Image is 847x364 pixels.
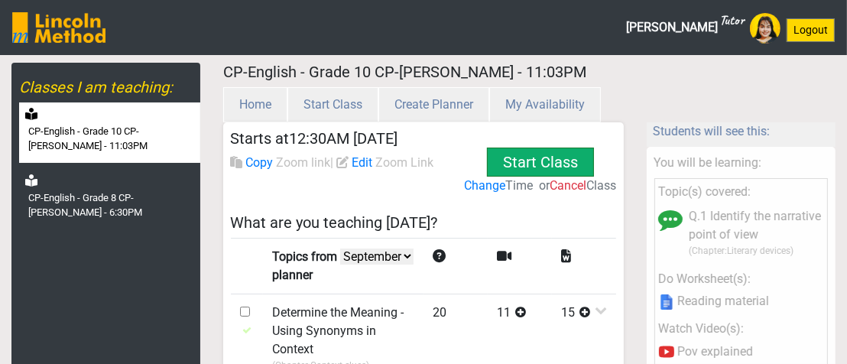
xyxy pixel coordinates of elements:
td: Topics from planner [263,238,423,294]
label: Cancel [550,177,586,195]
span: or [539,178,550,193]
label: Reading material [678,295,770,307]
h5: Classes I am teaching: [19,78,200,96]
img: Avatar [750,13,780,44]
label: | [231,154,434,178]
span: Zoom Link [376,155,434,170]
button: Start Class [487,148,594,177]
label: CP-English - Grade 8 CP-[PERSON_NAME] - 6:30PM [28,190,197,220]
label: Change [464,177,505,195]
button: Start Class [287,87,378,122]
a: My Availability [489,97,601,112]
label: Students will see this: [653,122,770,141]
span: Time [505,178,533,193]
button: Home [223,87,287,122]
h5: What are you teaching [DATE]? [231,213,617,232]
sup: Tutor [719,11,744,28]
label: Q.1 Identify the narrative point of view [690,207,824,244]
label: Pov explained [678,346,754,358]
button: Logout [787,18,835,42]
a: CP-English - Grade 10 CP-[PERSON_NAME] - 11:03PM [19,102,200,163]
button: My Availability [489,87,601,122]
p: (Chapter: Literary devices ) [690,244,824,258]
label: CP-English - Grade 10 CP-[PERSON_NAME] - 11:03PM [28,124,197,154]
a: Home [223,97,287,112]
label: Determine the Meaning - Using Synonyms in Context [272,304,414,359]
label: Do Worksheet(s): [659,270,751,288]
h5: CP-English - Grade 10 CP-[PERSON_NAME] - 11:03PM [223,63,836,81]
a: CP-English - Grade 8 CP-[PERSON_NAME] - 6:30PM [19,169,200,229]
label: Copy [246,154,274,172]
a: Start Class [287,97,378,112]
img: data:image/png;base64,iVBORw0KGgoAAAANSUhEUgAAAgAAAAIACAYAAAD0eNT6AAAABHNCSVQICAgIfAhkiAAAAAlwSFl... [659,294,674,310]
span: Class [586,178,616,193]
img: SGY6awQAAAABJRU5ErkJggg== [12,12,105,43]
label: Topic(s) covered: [659,183,751,201]
span: [PERSON_NAME] [626,12,744,43]
a: Create Planner [378,97,489,112]
label: Edit [352,154,373,172]
img: /static/media/youtubeIcon.2f027ba9.svg [659,344,674,359]
label: Watch Video(s): [659,320,745,338]
button: Create Planner [378,87,489,122]
span: Zoom link [277,155,331,170]
label: You will be learning: [654,154,762,172]
h5: Starts at 12:30AM [DATE] [231,129,434,148]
